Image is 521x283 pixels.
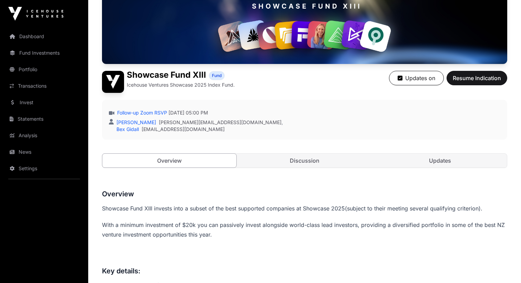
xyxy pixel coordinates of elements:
h3: Key details: [102,265,507,276]
span: Resume Indication [453,74,501,82]
a: Fund Investments [6,45,83,61]
h3: Overview [102,188,507,199]
a: Updates [373,154,507,167]
img: Icehouse Ventures Logo [8,7,63,21]
span: Fund [212,73,222,78]
a: Transactions [6,78,83,94]
a: [PERSON_NAME] [115,119,156,125]
a: Invest [6,95,83,110]
a: News [6,144,83,160]
span: Showcase Fund XIII invests into a subset of the best supported companies at Showcase 2025 [102,205,345,212]
iframe: Chat Widget [487,250,521,283]
button: Resume Indication [447,71,507,85]
a: Analysis [6,128,83,143]
a: Follow-up Zoom RSVP [116,109,167,116]
a: Discussion [238,154,372,167]
a: Statements [6,111,83,127]
a: [PERSON_NAME][EMAIL_ADDRESS][DOMAIN_NAME] [159,119,282,126]
button: Updates on [389,71,444,85]
a: Bex Gidall [115,126,139,132]
a: Resume Indication [447,78,507,85]
a: Dashboard [6,29,83,44]
a: Settings [6,161,83,176]
a: Overview [102,153,237,168]
h1: Showcase Fund XIII [127,71,206,80]
p: (subject to their meeting several qualifying criterion). [102,204,507,213]
a: Portfolio [6,62,83,77]
nav: Tabs [102,154,507,167]
div: , [115,119,283,126]
span: [DATE] 05:00 PM [168,109,208,116]
a: [EMAIL_ADDRESS][DOMAIN_NAME] [142,126,225,133]
p: Icehouse Ventures Showcase 2025 Index Fund. [127,81,235,88]
img: Showcase Fund XIII [102,71,124,93]
p: With a minimum investment of $20k you can passively invest alongside world-class lead investors, ... [102,220,507,239]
